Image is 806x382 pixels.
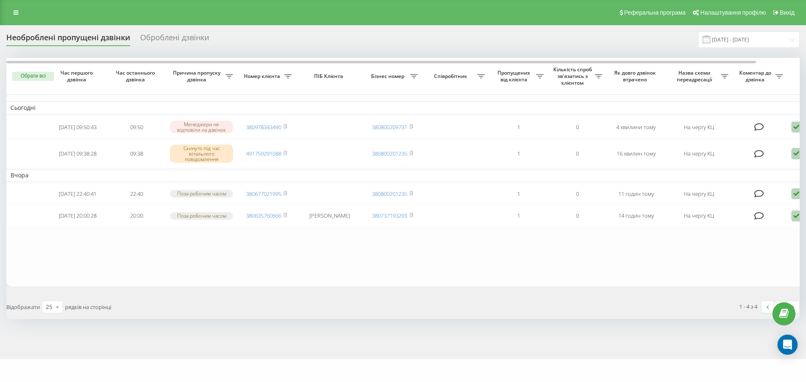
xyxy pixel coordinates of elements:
div: 25 [46,303,52,311]
span: Час першого дзвінка [55,70,100,83]
button: Обрати всі [12,72,54,81]
span: Пропущених від клієнта [493,70,536,83]
td: 0 [548,140,607,167]
td: 14 годин тому [607,205,665,226]
td: 0 [548,184,607,204]
a: 380635760666 [246,212,281,219]
td: [DATE] 09:38:28 [48,140,107,167]
span: рядків на сторінці [65,303,111,311]
span: Реферальна програма [624,9,686,16]
td: [PERSON_NAME] [296,205,363,226]
span: Кількість спроб зв'язатись з клієнтом [552,66,595,86]
td: На чергу КЦ [665,140,733,167]
a: 380677021995 [246,190,281,197]
div: Поза робочим часом [170,212,233,219]
span: ПІБ Клієнта [303,73,356,80]
a: 491759291088 [246,150,281,157]
td: 11 годин тому [607,184,665,204]
td: [DATE] 22:40:41 [48,184,107,204]
a: 380800201235 [372,190,407,197]
div: Поза робочим часом [170,190,233,197]
td: На чергу КЦ [665,205,733,226]
td: На чергу КЦ [665,116,733,138]
a: 380737193293 [372,212,407,219]
a: 380800209731 [372,123,407,131]
td: [DATE] 09:50:43 [48,116,107,138]
div: Менеджери не відповіли на дзвінок [170,121,233,133]
span: Коментар до дзвінка [737,70,775,83]
div: Оброблені дзвінки [140,33,209,46]
span: Вихід [780,9,795,16]
td: 1 [489,184,548,204]
span: Час останнього дзвінка [114,70,159,83]
span: Співробітник [426,73,477,80]
div: 1 - 4 з 4 [739,302,757,311]
td: На чергу КЦ [665,184,733,204]
span: Бізнес номер [367,73,410,80]
td: 4 хвилини тому [607,116,665,138]
span: Налаштування профілю [700,9,766,16]
td: 1 [489,140,548,167]
div: Необроблені пропущені дзвінки [6,33,130,46]
a: 380978343490 [246,123,281,131]
span: Відображати [6,303,40,311]
a: 380800201235 [372,150,407,157]
span: Причина пропуску дзвінка [170,70,225,83]
span: Назва схеми переадресації [670,70,721,83]
div: Скинуто під час вітального повідомлення [170,145,233,163]
td: 22:40 [107,184,166,204]
td: 1 [489,205,548,226]
td: 0 [548,205,607,226]
span: Номер клієнта [241,73,284,80]
td: 09:38 [107,140,166,167]
span: Як довго дзвінок втрачено [613,70,659,83]
td: 09:50 [107,116,166,138]
td: 20:00 [107,205,166,226]
td: 0 [548,116,607,138]
td: 16 хвилин тому [607,140,665,167]
a: 1 [774,301,787,313]
td: 1 [489,116,548,138]
td: [DATE] 20:00:28 [48,205,107,226]
div: Open Intercom Messenger [777,335,798,355]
